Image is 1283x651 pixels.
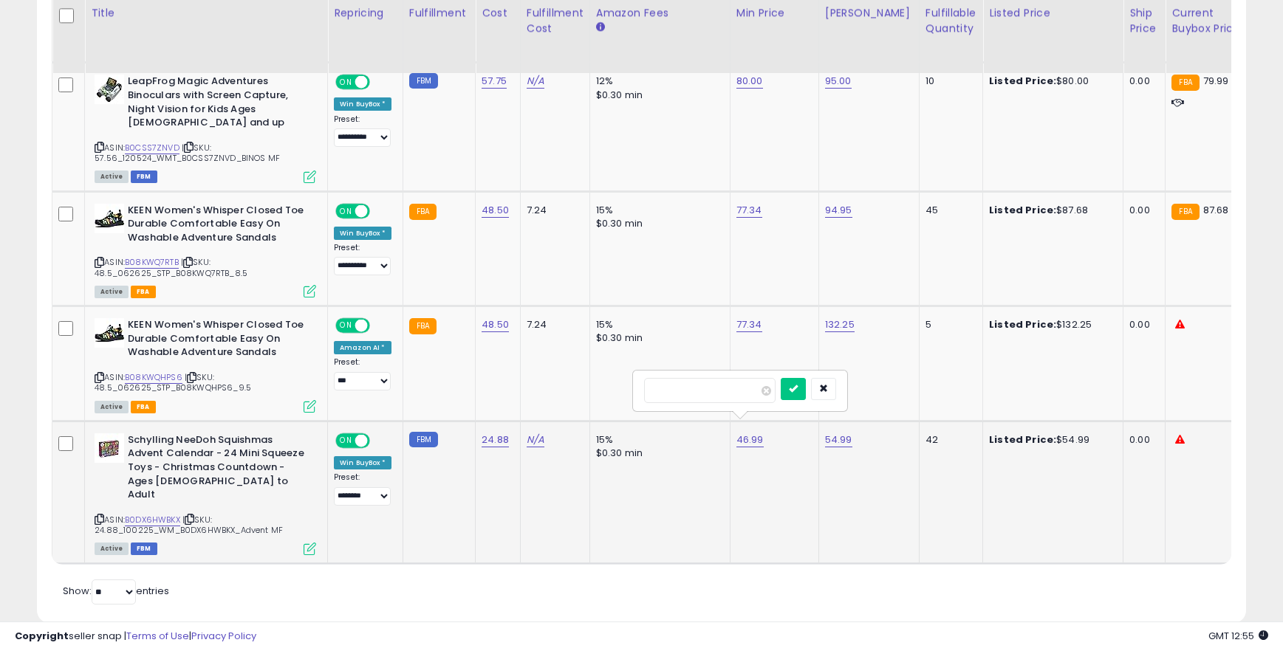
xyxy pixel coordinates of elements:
div: 0.00 [1129,318,1154,331]
span: All listings currently available for purchase on Amazon [95,170,129,183]
b: Schylling NeeDoh Squishmas Advent Calendar - 24 Mini Squeeze Toys - Christmas Countdown - Ages [D... [128,433,307,506]
span: | SKU: 24.88_100225_WM_B0DX6HWBKX_Advent MF [95,514,283,536]
img: 41gp5Gj05LL._SL40_.jpg [95,204,124,233]
div: Preset: [334,357,391,390]
a: 95.00 [825,74,852,89]
small: Amazon Fees. [596,21,605,34]
span: 2025-10-7 12:55 GMT [1208,629,1268,643]
span: Show: entries [63,584,169,598]
div: ASIN: [95,75,316,181]
small: FBA [409,204,437,220]
a: Privacy Policy [191,629,256,643]
div: 15% [596,433,719,447]
span: All listings currently available for purchase on Amazon [95,286,129,298]
a: 48.50 [482,317,509,332]
span: ON [337,76,355,89]
div: 45 [926,204,971,217]
a: 132.25 [825,317,855,332]
span: | SKU: 48.5_062625_STP_B08KWQHPS6_9.5 [95,371,251,393]
a: 54.99 [825,433,852,447]
div: Fulfillable Quantity [926,5,976,36]
div: 15% [596,204,719,217]
a: 80.00 [736,74,763,89]
a: 46.99 [736,433,764,447]
div: Win BuyBox * [334,456,391,469]
div: $80.00 [989,75,1112,88]
div: $132.25 [989,318,1112,331]
div: Win BuyBox * [334,227,391,240]
div: ASIN: [95,318,316,411]
small: FBA [1171,75,1199,91]
span: FBA [131,401,156,413]
b: Listed Price: [989,317,1056,331]
div: Win BuyBox * [334,97,391,111]
span: OFF [368,320,391,332]
b: Listed Price: [989,203,1056,217]
div: 10 [926,75,971,88]
img: 41gp5Gj05LL._SL40_.jpg [95,318,124,348]
small: FBM [409,432,438,447]
div: 7.24 [527,318,578,331]
b: LeapFrog Magic Adventures Binoculars with Screen Capture, Night Vision for Kids Ages [DEMOGRAPHIC... [128,75,307,133]
small: FBA [409,318,437,334]
div: Cost [482,5,514,21]
div: Fulfillment Cost [527,5,584,36]
div: Preset: [334,114,391,148]
span: 87.68 [1203,203,1229,217]
span: ON [337,204,355,217]
div: 5 [926,318,971,331]
span: OFF [368,76,391,89]
span: All listings currently available for purchase on Amazon [95,542,129,555]
span: FBM [131,170,157,183]
a: 57.75 [482,74,507,89]
div: 12% [596,75,719,88]
div: [PERSON_NAME] [825,5,913,21]
a: B08KWQ7RTB [125,256,179,269]
span: 79.99 [1203,74,1229,88]
div: 42 [926,433,971,447]
a: 77.34 [736,203,762,218]
div: $0.30 min [596,89,719,102]
span: OFF [368,435,391,447]
div: $54.99 [989,433,1112,447]
a: N/A [527,74,544,89]
div: seller snap | | [15,630,256,644]
div: 0.00 [1129,75,1154,88]
div: $0.30 min [596,447,719,460]
div: 7.24 [527,204,578,217]
span: All listings currently available for purchase on Amazon [95,401,129,413]
div: Listed Price [989,5,1117,21]
a: 48.50 [482,203,509,218]
div: Repricing [334,5,397,21]
span: ON [337,435,355,447]
span: FBA [131,286,156,298]
div: 0.00 [1129,433,1154,447]
img: 51gIBkTAwQL._SL40_.jpg [95,433,124,463]
span: | SKU: 48.5_062625_STP_B08KWQ7RTB_8.5 [95,256,247,278]
a: 94.95 [825,203,852,218]
a: Terms of Use [126,629,189,643]
div: Current Buybox Price [1171,5,1248,36]
small: FBA [1171,204,1199,220]
b: KEEN Women's Whisper Closed Toe Durable Comfortable Easy On Washable Adventure Sandals [128,204,307,249]
a: B0CSS7ZNVD [125,142,179,154]
div: Preset: [334,472,391,506]
div: 0.00 [1129,204,1154,217]
a: B0DX6HWBKX [125,514,180,526]
div: Amazon Fees [596,5,724,21]
div: Amazon AI * [334,341,391,354]
b: Listed Price: [989,433,1056,447]
a: 24.88 [482,433,509,447]
div: Ship Price [1129,5,1159,36]
div: Fulfillment [409,5,469,21]
small: FBM [409,73,438,89]
span: ON [337,320,355,332]
a: 77.34 [736,317,762,332]
img: 41Kf0Be7gpL._SL40_.jpg [95,75,124,104]
div: ASIN: [95,204,316,297]
span: | SKU: 57.56_120524_WMT_B0CSS7ZNVD_BINOS MF [95,142,280,164]
a: B08KWQHPS6 [125,371,182,384]
span: OFF [368,204,391,217]
div: $87.68 [989,204,1112,217]
div: ASIN: [95,433,316,554]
